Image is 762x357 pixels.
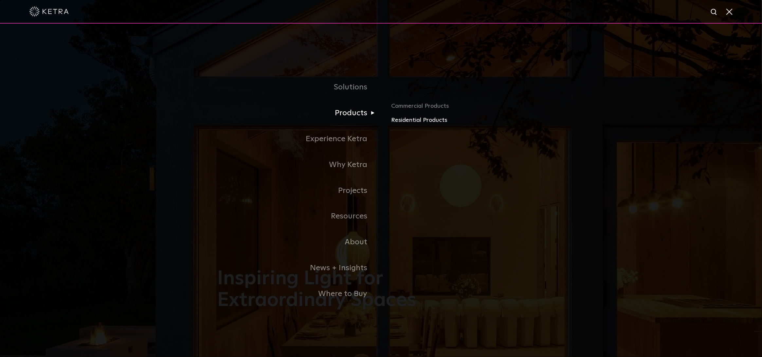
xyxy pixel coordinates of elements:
a: About [217,229,381,255]
div: Navigation Menu [217,74,545,307]
a: Solutions [217,74,381,100]
img: ketra-logo-2019-white [29,7,69,16]
a: Commercial Products [391,101,545,116]
a: News + Insights [217,255,381,281]
a: Products [217,100,381,126]
a: Residential Products [391,116,545,125]
img: search icon [710,8,718,16]
a: Projects [217,178,381,204]
a: Resources [217,203,381,229]
a: Why Ketra [217,152,381,178]
a: Experience Ketra [217,126,381,152]
a: Where to Buy [217,281,381,307]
